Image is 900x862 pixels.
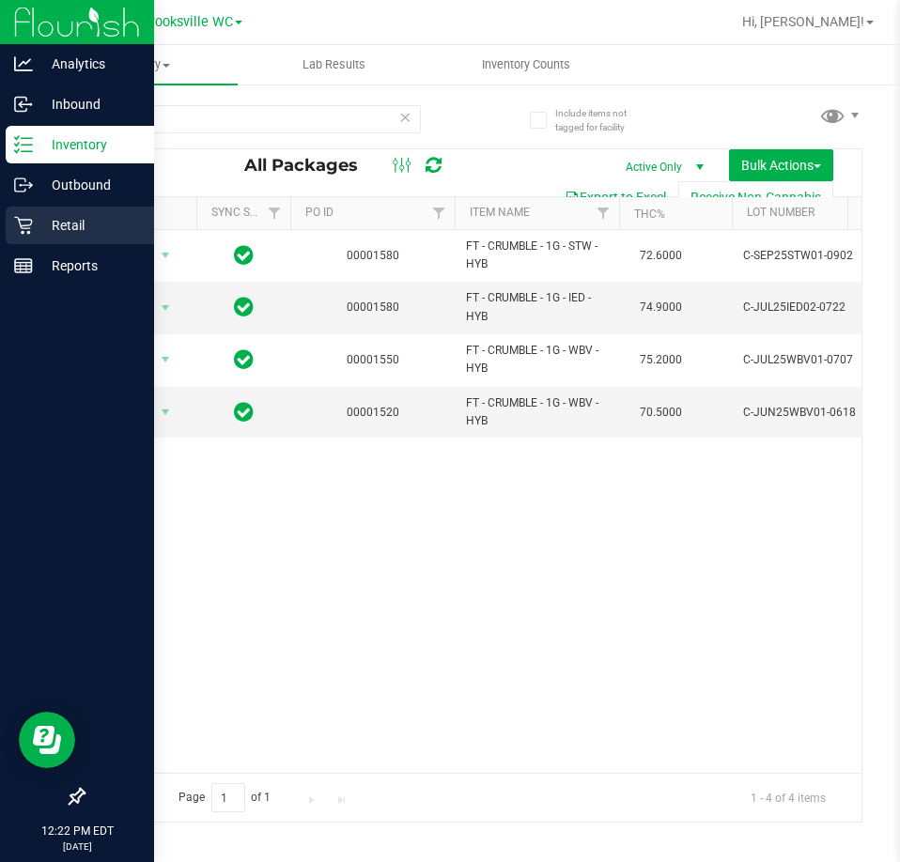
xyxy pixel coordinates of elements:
[466,289,608,325] span: FT - CRUMBLE - 1G - IED - HYB
[430,45,623,85] a: Inventory Counts
[238,45,430,85] a: Lab Results
[347,300,399,314] a: 00001580
[163,783,287,812] span: Page of 1
[743,351,861,369] span: C-JUL25WBV01-0707
[743,299,861,316] span: C-JUL25IED02-0722
[630,346,691,374] span: 75.2000
[742,14,864,29] span: Hi, [PERSON_NAME]!
[347,249,399,262] a: 00001580
[234,346,254,373] span: In Sync
[211,783,245,812] input: 1
[154,242,178,269] span: select
[234,242,254,269] span: In Sync
[678,181,833,213] button: Receive Non-Cannabis
[630,294,691,321] span: 74.9000
[14,54,33,73] inline-svg: Analytics
[234,294,254,320] span: In Sync
[634,208,665,221] a: THC%
[244,155,377,176] span: All Packages
[743,247,861,265] span: C-SEP25STW01-0902
[588,197,619,229] a: Filter
[14,135,33,154] inline-svg: Inventory
[466,394,608,430] span: FT - CRUMBLE - 1G - WBV - HYB
[259,197,290,229] a: Filter
[729,149,833,181] button: Bulk Actions
[14,95,33,114] inline-svg: Inbound
[398,105,411,130] span: Clear
[154,346,178,373] span: select
[142,14,233,30] span: Brooksville WC
[33,214,146,237] p: Retail
[277,56,391,73] span: Lab Results
[234,399,254,425] span: In Sync
[211,206,284,219] a: Sync Status
[470,206,530,219] a: Item Name
[466,238,608,273] span: FT - CRUMBLE - 1G - STW - HYB
[14,216,33,235] inline-svg: Retail
[8,839,146,854] p: [DATE]
[154,295,178,321] span: select
[466,342,608,377] span: FT - CRUMBLE - 1G - WBV - HYB
[743,404,861,422] span: C-JUN25WBV01-0618
[83,105,421,133] input: Search Package ID, Item Name, SKU, Lot or Part Number...
[33,53,146,75] p: Analytics
[552,181,678,213] button: Export to Excel
[347,353,399,366] a: 00001550
[630,399,691,426] span: 70.5000
[305,206,334,219] a: PO ID
[33,174,146,196] p: Outbound
[154,399,178,425] span: select
[19,712,75,768] iframe: Resource center
[8,823,146,839] p: 12:22 PM EDT
[14,256,33,275] inline-svg: Reports
[424,197,455,229] a: Filter
[14,176,33,194] inline-svg: Outbound
[457,56,596,73] span: Inventory Counts
[555,106,649,134] span: Include items not tagged for facility
[33,93,146,115] p: Inbound
[736,783,841,811] span: 1 - 4 of 4 items
[33,133,146,156] p: Inventory
[630,242,691,269] span: 72.6000
[33,254,146,277] p: Reports
[842,197,873,229] a: Filter
[741,158,821,173] span: Bulk Actions
[347,406,399,419] a: 00001520
[747,206,815,219] a: Lot Number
